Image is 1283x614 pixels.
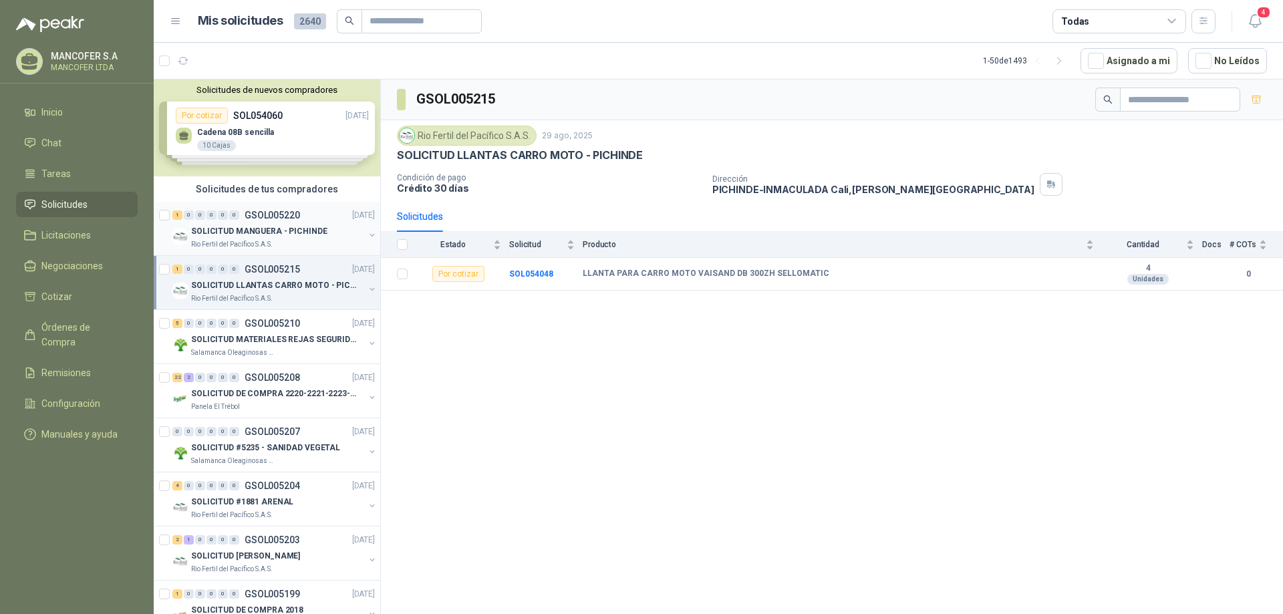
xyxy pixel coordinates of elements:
a: 0 0 0 0 0 0 GSOL005207[DATE] Company LogoSOLICITUD #5235 - SANIDAD VEGETALSalamanca Oleaginosas SAS [172,424,378,466]
div: 0 [229,319,239,328]
a: 4 0 0 0 0 0 GSOL005204[DATE] Company LogoSOLICITUD #1881 ARENALRio Fertil del Pacífico S.A.S. [172,478,378,520]
th: Estado [416,232,509,258]
div: 0 [206,319,217,328]
div: 0 [195,535,205,545]
div: 0 [218,589,228,599]
a: 2 1 0 0 0 0 GSOL005203[DATE] Company LogoSOLICITUD [PERSON_NAME]Rio Fertil del Pacífico S.A.S. [172,532,378,575]
span: Manuales y ayuda [41,427,118,442]
p: [DATE] [352,426,375,438]
b: 4 [1102,263,1194,274]
p: GSOL005215 [245,265,300,274]
span: search [345,16,354,25]
p: [DATE] [352,263,375,276]
p: GSOL005203 [245,535,300,545]
div: 0 [206,589,217,599]
div: 1 [172,210,182,220]
div: 0 [195,481,205,490]
p: Rio Fertil del Pacífico S.A.S. [191,510,273,520]
div: 0 [184,481,194,490]
p: 29 ago, 2025 [542,130,593,142]
h3: GSOL005215 [416,89,497,110]
span: Producto [583,240,1083,249]
div: 1 [172,589,182,599]
div: Solicitudes [397,209,443,224]
span: Solicitud [509,240,564,249]
span: search [1103,95,1113,104]
div: Rio Fertil del Pacífico S.A.S. [397,126,537,146]
div: 0 [229,427,239,436]
p: [DATE] [352,317,375,330]
th: Docs [1202,232,1230,258]
a: Manuales y ayuda [16,422,138,447]
p: Panela El Trébol [191,402,240,412]
img: Company Logo [172,228,188,245]
div: 0 [218,481,228,490]
p: SOLICITUD DE COMPRA 2220-2221-2223-2224 [191,388,358,400]
div: 0 [229,210,239,220]
p: Rio Fertil del Pacífico S.A.S. [191,239,273,250]
p: MANCOFER LTDA [51,63,134,71]
span: Inicio [41,105,63,120]
a: Configuración [16,391,138,416]
div: 0 [184,265,194,274]
p: MANCOFER S.A [51,51,134,61]
span: Licitaciones [41,228,91,243]
p: [DATE] [352,588,375,601]
div: 0 [206,481,217,490]
div: 2 [184,373,194,382]
div: 0 [172,427,182,436]
a: SOL054048 [509,269,553,279]
p: [DATE] [352,480,375,492]
p: GSOL005204 [245,481,300,490]
span: Configuración [41,396,100,411]
div: 0 [195,319,205,328]
p: SOLICITUD LLANTAS CARRO MOTO - PICHINDE [191,279,358,292]
span: Órdenes de Compra [41,320,125,349]
p: Rio Fertil del Pacífico S.A.S. [191,564,273,575]
span: Chat [41,136,61,150]
div: 0 [218,210,228,220]
a: 22 2 0 0 0 0 GSOL005208[DATE] Company LogoSOLICITUD DE COMPRA 2220-2221-2223-2224Panela El Trébol [172,369,378,412]
span: Remisiones [41,365,91,380]
div: 0 [206,427,217,436]
p: [DATE] [352,209,375,222]
a: Licitaciones [16,222,138,248]
div: 5 [172,319,182,328]
b: 0 [1230,268,1267,281]
a: Chat [16,130,138,156]
p: SOLICITUD MANGUERA - PICHINDE [191,225,327,238]
p: Salamanca Oleaginosas SAS [191,456,275,466]
div: Unidades [1127,274,1169,285]
img: Company Logo [172,553,188,569]
div: Todas [1061,14,1089,29]
div: Solicitudes de nuevos compradoresPor cotizarSOL054060[DATE] Cadena 08B sencilla10 CajasPor cotiza... [154,80,380,176]
div: 0 [195,210,205,220]
span: Cantidad [1102,240,1183,249]
div: 0 [206,265,217,274]
img: Company Logo [172,499,188,515]
p: Condición de pago [397,173,702,182]
span: Solicitudes [41,197,88,212]
span: # COTs [1230,240,1256,249]
div: 0 [218,427,228,436]
div: 0 [195,265,205,274]
div: Por cotizar [432,266,484,282]
button: Asignado a mi [1081,48,1177,73]
h1: Mis solicitudes [198,11,283,31]
div: 0 [184,589,194,599]
div: 22 [172,373,182,382]
div: Solicitudes de tus compradores [154,176,380,202]
div: 2 [172,535,182,545]
div: 0 [195,373,205,382]
img: Company Logo [400,128,414,143]
div: 0 [184,427,194,436]
div: 0 [206,210,217,220]
img: Company Logo [172,283,188,299]
div: 0 [184,210,194,220]
b: LLANTA PARA CARRO MOTO VAISAND DB 300ZH SELLOMATIC [583,269,829,279]
a: 1 0 0 0 0 0 GSOL005220[DATE] Company LogoSOLICITUD MANGUERA - PICHINDERio Fertil del Pacífico S.A.S. [172,207,378,250]
p: [DATE] [352,534,375,547]
p: SOLICITUD MATERIALES REJAS SEGURIDAD - OFICINA [191,333,358,346]
div: 0 [229,265,239,274]
p: GSOL005220 [245,210,300,220]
